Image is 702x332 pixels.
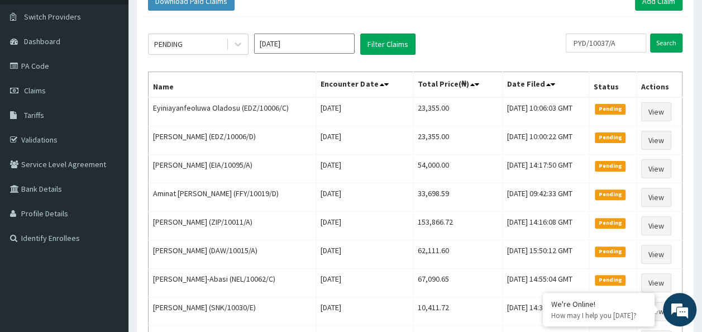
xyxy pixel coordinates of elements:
[641,159,671,178] a: View
[316,155,413,183] td: [DATE]
[641,245,671,264] a: View
[595,189,625,200] span: Pending
[503,269,589,297] td: [DATE] 14:55:04 GMT
[154,39,183,50] div: PENDING
[503,97,589,126] td: [DATE] 10:06:03 GMT
[360,34,416,55] button: Filter Claims
[595,218,625,228] span: Pending
[316,240,413,269] td: [DATE]
[413,155,503,183] td: 54,000.00
[316,126,413,155] td: [DATE]
[595,132,625,143] span: Pending
[316,183,413,212] td: [DATE]
[149,240,316,269] td: [PERSON_NAME] (DAW/10015/A)
[413,72,503,98] th: Total Price(₦)
[149,155,316,183] td: [PERSON_NAME] (EIA/10095/A)
[650,34,682,53] input: Search
[641,302,671,321] a: View
[595,104,625,114] span: Pending
[24,12,81,22] span: Switch Providers
[595,275,625,285] span: Pending
[595,161,625,171] span: Pending
[316,72,413,98] th: Encounter Date
[641,216,671,235] a: View
[503,183,589,212] td: [DATE] 09:42:33 GMT
[641,131,671,150] a: View
[149,72,316,98] th: Name
[551,299,646,309] div: We're Online!
[24,86,46,96] span: Claims
[316,297,413,326] td: [DATE]
[413,240,503,269] td: 62,111.60
[595,246,625,257] span: Pending
[641,188,671,207] a: View
[413,269,503,297] td: 67,090.65
[316,97,413,126] td: [DATE]
[413,183,503,212] td: 33,698.59
[503,297,589,326] td: [DATE] 14:37:56 GMT
[566,34,646,53] input: Search by HMO ID
[149,212,316,240] td: [PERSON_NAME] (ZIP/10011/A)
[589,72,636,98] th: Status
[149,269,316,297] td: [PERSON_NAME]-Abasi (NEL/10062/C)
[413,212,503,240] td: 153,866.72
[316,269,413,297] td: [DATE]
[641,102,671,121] a: View
[503,72,589,98] th: Date Filed
[24,36,60,46] span: Dashboard
[503,155,589,183] td: [DATE] 14:17:50 GMT
[149,183,316,212] td: Aminat [PERSON_NAME] (FFY/10019/D)
[503,126,589,155] td: [DATE] 10:00:22 GMT
[149,97,316,126] td: Eyiniayanfeoluwa Oladosu (EDZ/10006/C)
[413,126,503,155] td: 23,355.00
[503,240,589,269] td: [DATE] 15:50:12 GMT
[254,34,355,54] input: Select Month and Year
[413,97,503,126] td: 23,355.00
[149,297,316,326] td: [PERSON_NAME] (SNK/10030/E)
[316,212,413,240] td: [DATE]
[503,212,589,240] td: [DATE] 14:16:08 GMT
[551,311,646,320] p: How may I help you today?
[24,110,44,120] span: Tariffs
[636,72,682,98] th: Actions
[413,297,503,326] td: 10,411.72
[149,126,316,155] td: [PERSON_NAME] (EDZ/10006/D)
[641,273,671,292] a: View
